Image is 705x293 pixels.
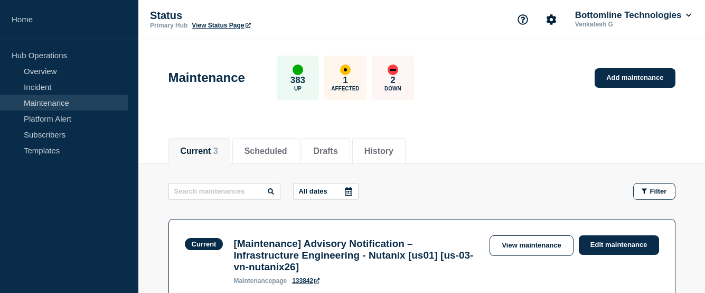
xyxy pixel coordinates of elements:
div: up [293,65,303,75]
p: 2 [390,75,395,86]
span: 3 [213,146,218,155]
span: maintenance [233,277,272,285]
a: Add maintenance [595,68,675,88]
button: History [364,146,393,156]
p: Up [294,86,302,91]
button: Scheduled [245,146,287,156]
button: Current 3 [181,146,218,156]
div: down [388,65,398,75]
a: 133842 [292,277,319,285]
button: Drafts [314,146,338,156]
button: Filter [633,183,675,200]
button: Support [512,8,534,31]
p: 1 [343,75,347,86]
a: View maintenance [490,235,573,256]
a: View Status Page [192,22,250,29]
h3: [Maintenance] Advisory Notification – Infrastructure Engineering - Nutanix [us01] [us-03-vn-nutan... [233,238,479,273]
p: Primary Hub [150,22,187,29]
button: All dates [293,183,359,200]
p: Affected [331,86,359,91]
p: Venkatesh G [573,21,683,28]
div: affected [340,65,351,75]
button: Bottomline Technologies [573,10,693,21]
input: Search maintenances [168,183,280,200]
span: Filter [650,187,667,195]
button: Account settings [540,8,562,31]
p: 383 [290,75,305,86]
p: page [233,277,287,285]
p: All dates [299,187,327,195]
a: Edit maintenance [579,235,659,255]
h1: Maintenance [168,70,245,85]
div: Current [192,240,217,248]
p: Down [384,86,401,91]
p: Status [150,10,361,22]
